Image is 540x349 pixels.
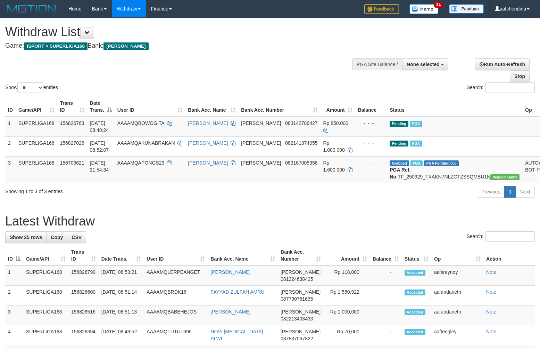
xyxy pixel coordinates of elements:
a: Stop [510,70,530,82]
td: 156826600 [68,286,99,306]
td: SUPERLIGA168 [23,306,68,325]
th: User ID: activate to sort column ascending [115,97,185,117]
a: FAYYAD ZULFAH AMRU [210,289,264,295]
div: Showing 1 to 3 of 3 entries [5,185,220,195]
span: Accepted [405,289,425,295]
td: 1 [5,265,23,286]
a: [PERSON_NAME] [188,160,228,166]
th: Bank Acc. Name: activate to sort column ascending [185,97,238,117]
span: CSV [72,235,82,240]
img: MOTION_logo.png [5,3,58,14]
button: None selected [402,58,448,70]
th: Balance: activate to sort column ascending [370,246,402,265]
span: 156826763 [60,120,84,126]
td: Rp 70,000 [324,325,370,345]
span: Copy [51,235,63,240]
span: AAAAMQBOWOGITA [117,120,164,126]
td: - [370,286,402,306]
span: Copy 081324638405 to clipboard [281,276,313,282]
td: Rp 118,000 [324,265,370,286]
input: Search: [485,82,535,93]
td: TF_250929_TXAKN7NLZGTZSSQMBU1N [387,156,522,183]
a: Note [486,289,497,295]
div: - - - [358,140,384,146]
span: Accepted [405,329,425,335]
span: [PERSON_NAME] [241,120,281,126]
th: Bank Acc. Number: activate to sort column ascending [278,246,324,265]
b: PGA Ref. No: [390,167,410,180]
span: Vendor URL: https://trx31.1velocity.biz [490,174,520,180]
span: 34 [434,2,443,8]
td: SUPERLIGA168 [23,265,68,286]
span: Accepted [405,309,425,315]
a: Next [516,186,535,198]
span: [PERSON_NAME] [281,309,321,315]
th: Date Trans.: activate to sort column descending [87,97,115,117]
th: Balance [355,97,387,117]
td: AAAAMQBRDK16 [144,286,208,306]
th: Action [483,246,535,265]
span: Copy 082141374055 to clipboard [285,140,317,146]
img: Button%20Memo.svg [409,4,439,14]
label: Search: [467,231,535,242]
span: Rp 1.600.000 [323,160,345,173]
td: SUPERLIGA168 [23,286,68,306]
span: [PERSON_NAME] [281,329,321,334]
a: Note [486,269,497,275]
td: 156826516 [68,306,99,325]
span: [PERSON_NAME] [241,160,281,166]
span: Marked by aafchhiseyha [410,160,423,166]
th: Status [387,97,522,117]
th: Trans ID: activate to sort column ascending [57,97,87,117]
input: Search: [485,231,535,242]
td: aafsreynoy [431,265,483,286]
th: Amount: activate to sort column ascending [321,97,355,117]
span: Copy 082213403433 to clipboard [281,316,313,322]
td: [DATE] 08:53:21 [99,265,144,286]
div: - - - [358,120,384,127]
span: 156827026 [60,140,84,146]
a: Run Auto-Refresh [475,58,530,70]
td: AAAAMQLERPEANGET [144,265,208,286]
span: ISPORT > SUPERLIGA168 [24,42,88,50]
td: aafandaneth [431,306,483,325]
h1: Latest Withdraw [5,214,535,228]
span: 156703621 [60,160,84,166]
span: AAAAMQAKUNABRAKAN [117,140,175,146]
img: Feedback.jpg [364,4,399,14]
td: 4 [5,325,23,345]
td: AAAAMQBABEHEJOS [144,306,208,325]
a: CSV [67,231,86,243]
span: Copy 087837067822 to clipboard [281,336,313,341]
label: Show entries [5,82,58,93]
td: - [370,306,402,325]
td: 3 [5,156,16,183]
label: Search: [467,82,535,93]
select: Showentries [17,82,43,93]
span: PGA Pending [424,160,459,166]
td: SUPERLIGA168 [16,117,57,137]
span: Grabbed [390,160,409,166]
span: Copy 087790761635 to clipboard [281,296,313,302]
th: Bank Acc. Name: activate to sort column ascending [208,246,278,265]
td: - [370,325,402,345]
span: AAAAMQAPONGS23 [117,160,164,166]
td: - [370,265,402,286]
a: 1 [504,186,516,198]
td: aaftengley [431,325,483,345]
th: Date Trans.: activate to sort column ascending [99,246,144,265]
span: Rp 1.000.000 [323,140,345,153]
div: PGA Site Balance / [352,58,402,70]
a: Note [486,309,497,315]
td: 2 [5,286,23,306]
th: Trans ID: activate to sort column ascending [68,246,99,265]
a: Show 25 rows [5,231,47,243]
span: [DATE] 21:54:34 [90,160,109,173]
span: Copy 083142786427 to clipboard [285,120,317,126]
td: AAAAMQTUTUT696 [144,325,208,345]
span: Copy 083167005358 to clipboard [285,160,317,166]
span: [PERSON_NAME] [241,140,281,146]
h4: Game: Bank: [5,42,353,49]
a: [PERSON_NAME] [188,120,228,126]
span: [DATE] 08:52:07 [90,140,109,153]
